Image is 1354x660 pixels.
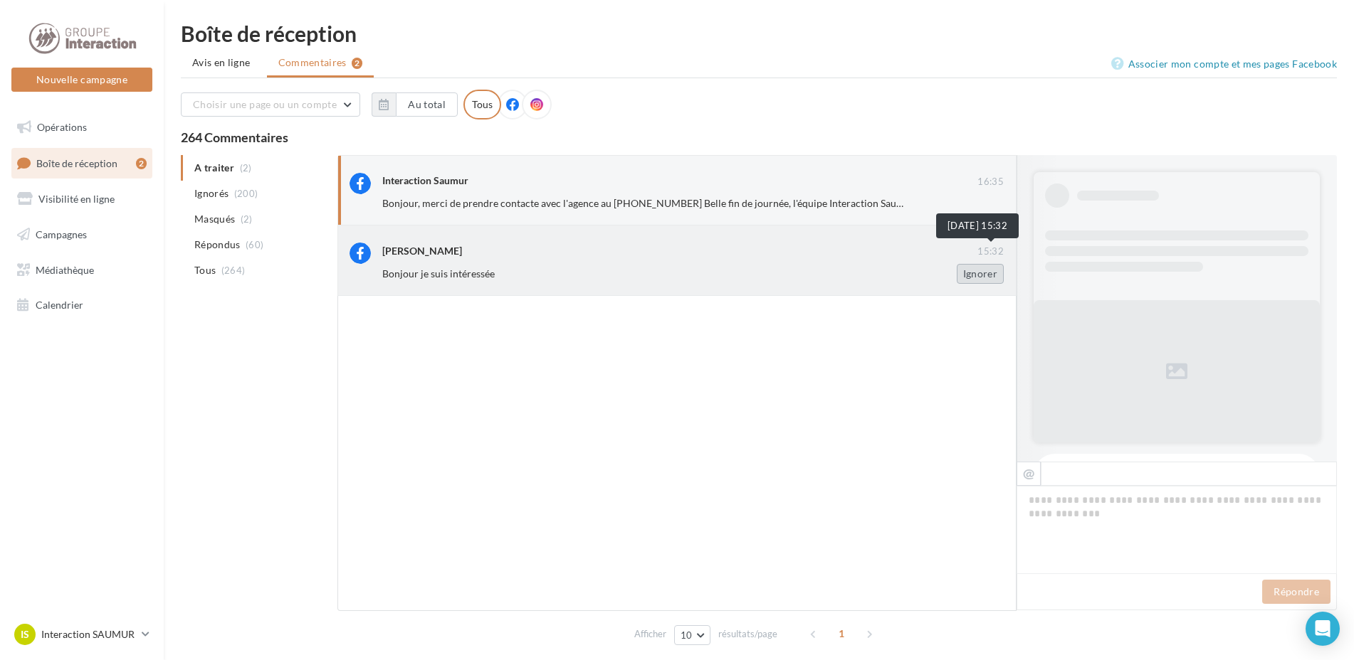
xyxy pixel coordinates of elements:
[9,112,155,142] a: Opérations
[36,228,87,240] span: Campagnes
[936,213,1019,238] div: [DATE] 15:32
[9,148,155,179] a: Boîte de réception2
[36,156,117,169] span: Boîte de réception
[681,629,693,641] span: 10
[234,188,258,199] span: (200)
[41,627,136,642] p: Interaction SAUMUR
[1306,612,1340,646] div: Open Intercom Messenger
[192,55,251,70] span: Avis en ligne
[21,627,29,642] span: IS
[957,264,1004,284] button: Ignorer
[9,255,155,285] a: Médiathèque
[194,263,216,277] span: Tous
[246,239,263,250] span: (60)
[194,186,229,201] span: Ignorés
[718,627,777,641] span: résultats/page
[9,220,155,250] a: Campagnes
[977,245,1004,258] span: 15:32
[37,121,87,133] span: Opérations
[11,68,152,92] button: Nouvelle campagne
[634,627,666,641] span: Afficher
[194,238,241,252] span: Répondus
[181,131,1337,144] div: 264 Commentaires
[382,244,462,258] div: [PERSON_NAME]
[674,625,710,645] button: 10
[36,299,83,311] span: Calendrier
[181,92,360,117] button: Choisir une page ou un compte
[194,212,235,226] span: Masqués
[382,267,495,280] span: Bonjour je suis intéressée
[36,263,94,275] span: Médiathèque
[9,290,155,320] a: Calendrier
[193,98,337,110] span: Choisir une page ou un compte
[38,193,115,205] span: Visibilité en ligne
[382,197,915,209] span: Bonjour, merci de prendre contacte avec l'agence au [PHONE_NUMBER] Belle fin de journée, l'équipe...
[221,265,246,276] span: (264)
[463,90,501,119] div: Tous
[181,23,1337,44] div: Boîte de réception
[382,174,468,188] div: Interaction Saumur
[977,176,1004,188] span: 16:35
[372,92,458,117] button: Au total
[830,622,853,645] span: 1
[241,213,253,225] span: (2)
[9,184,155,214] a: Visibilité en ligne
[1262,580,1331,604] button: Répondre
[136,158,147,169] div: 2
[11,621,152,648] a: IS Interaction SAUMUR
[396,92,458,117] button: Au total
[1111,55,1337,73] a: Associer mon compte et mes pages Facebook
